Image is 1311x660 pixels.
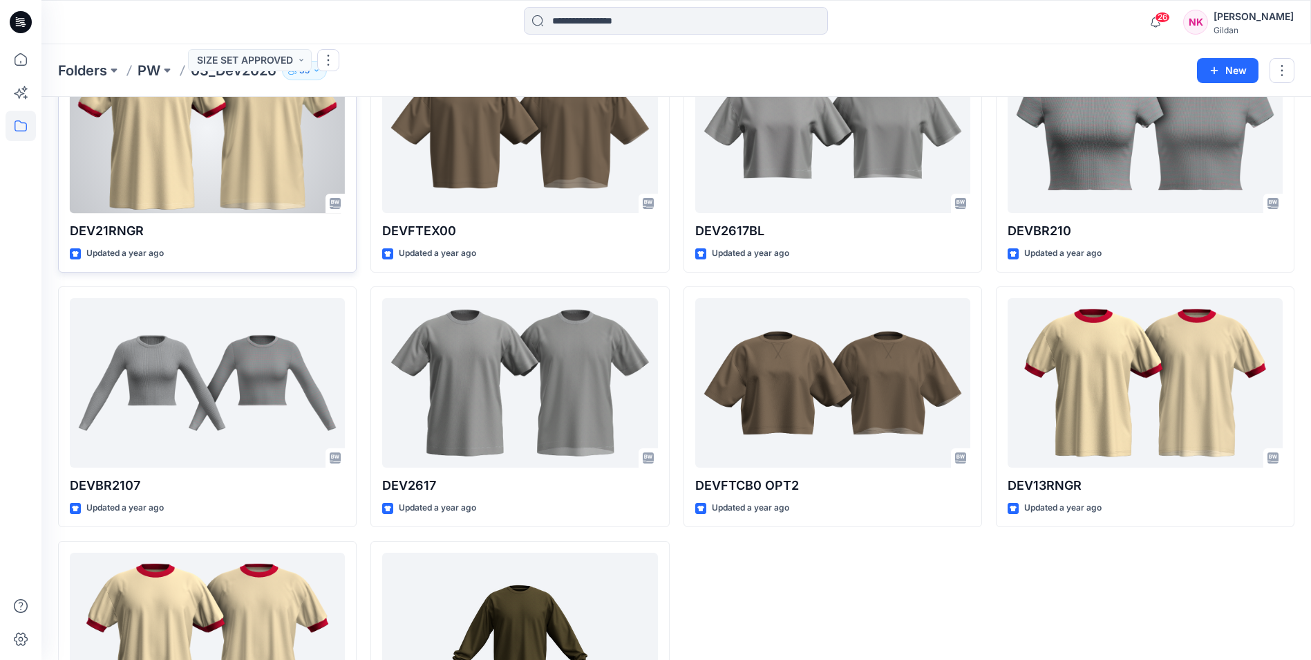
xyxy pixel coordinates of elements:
p: DEVBR210 [1008,221,1283,241]
p: Updated a year ago [86,246,164,261]
p: Updated a year ago [86,501,164,515]
div: NK [1183,10,1208,35]
p: DEVBR2107 [70,476,345,495]
p: DEV2617BL [695,221,970,241]
div: [PERSON_NAME] [1214,8,1294,25]
a: DEV13RNGR [1008,298,1283,468]
p: Updated a year ago [1024,501,1102,515]
a: DEVFTCB0 OPT2 [695,298,970,468]
p: DEV21RNGR [70,221,345,241]
p: DEVFTCB0 OPT2 [695,476,970,495]
p: Updated a year ago [399,246,476,261]
a: DEV2617BL [695,44,970,213]
p: Updated a year ago [1024,246,1102,261]
p: Updated a year ago [712,501,789,515]
p: Updated a year ago [399,501,476,515]
div: Gildan [1214,25,1294,35]
a: DEVFTEX00 [382,44,657,213]
a: DEVBR210 [1008,44,1283,213]
a: DEVBR2107 [70,298,345,468]
span: 26 [1155,12,1170,23]
a: Folders [58,61,107,80]
a: DEV21RNGR [70,44,345,213]
p: DEV13RNGR [1008,476,1283,495]
p: DEVFTEX00 [382,221,657,241]
p: Updated a year ago [712,246,789,261]
button: New [1197,58,1258,83]
p: DEV2617 [382,476,657,495]
a: DEV2617 [382,298,657,468]
a: PW [138,61,160,80]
